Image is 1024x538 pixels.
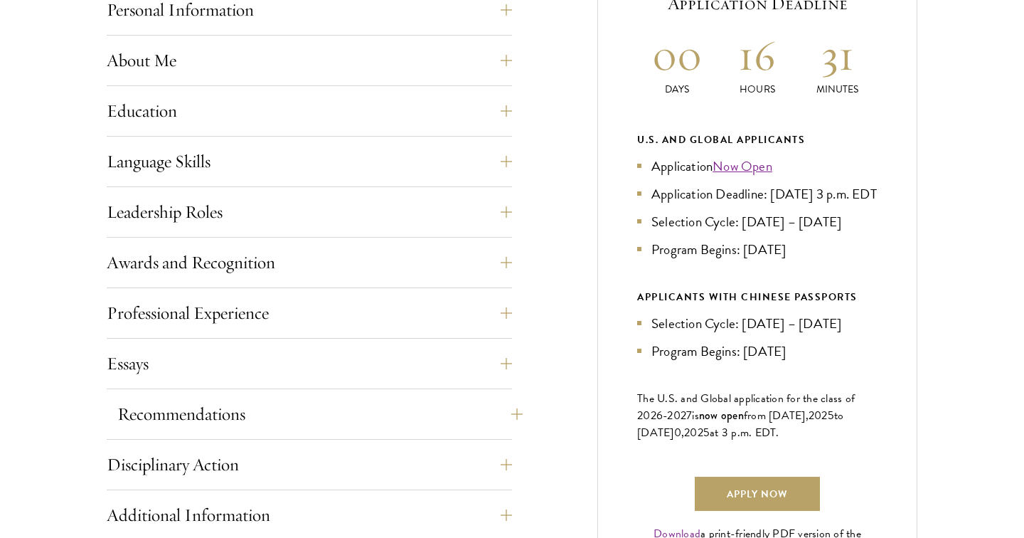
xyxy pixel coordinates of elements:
button: Education [107,94,512,128]
button: About Me [107,43,512,78]
span: 202 [684,424,703,441]
span: , [681,424,684,441]
li: Selection Cycle: [DATE] – [DATE] [637,211,878,232]
a: Now Open [713,156,772,176]
li: Application [637,156,878,176]
span: to [DATE] [637,407,843,441]
span: -202 [663,407,686,424]
span: 5 [703,424,710,441]
h2: 31 [797,28,878,82]
span: 0 [674,424,681,441]
button: Language Skills [107,144,512,179]
p: Minutes [797,82,878,97]
h2: 16 [718,28,798,82]
span: 202 [809,407,828,424]
span: 5 [828,407,834,424]
li: Program Begins: [DATE] [637,341,878,362]
span: The U.S. and Global application for the class of 202 [637,390,855,424]
button: Additional Information [107,498,512,532]
span: is [692,407,699,424]
span: from [DATE], [744,407,809,424]
span: 7 [686,407,692,424]
p: Hours [718,82,798,97]
span: at 3 p.m. EDT. [710,424,779,441]
h2: 00 [637,28,718,82]
li: Program Begins: [DATE] [637,239,878,260]
button: Recommendations [117,397,523,431]
button: Disciplinary Action [107,448,512,482]
span: now open [699,407,744,423]
button: Leadership Roles [107,195,512,229]
div: U.S. and Global Applicants [637,131,878,149]
a: Apply Now [695,477,820,511]
p: Days [637,82,718,97]
button: Professional Experience [107,296,512,330]
button: Essays [107,347,512,381]
li: Selection Cycle: [DATE] – [DATE] [637,313,878,334]
button: Awards and Recognition [107,246,512,280]
span: 6 [656,407,663,424]
div: APPLICANTS WITH CHINESE PASSPORTS [637,288,878,306]
li: Application Deadline: [DATE] 3 p.m. EDT [637,184,878,204]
